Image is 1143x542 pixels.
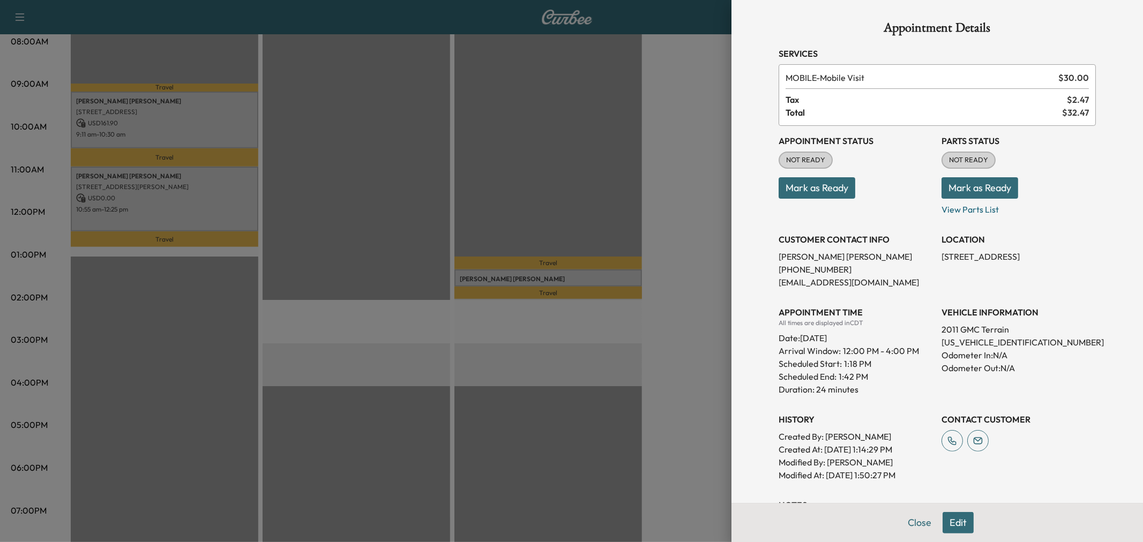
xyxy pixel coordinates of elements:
[779,327,933,344] div: Date: [DATE]
[779,469,933,481] p: Modified At : [DATE] 1:50:27 PM
[901,512,938,533] button: Close
[942,336,1096,349] p: [US_VEHICLE_IDENTIFICATION_NUMBER]
[942,362,1096,374] p: Odometer Out: N/A
[779,21,1096,39] h1: Appointment Details
[1058,71,1089,84] span: $ 30.00
[779,276,933,289] p: [EMAIL_ADDRESS][DOMAIN_NAME]
[786,93,1067,106] span: Tax
[779,499,1096,511] h3: NOTES
[779,430,933,443] p: Created By : [PERSON_NAME]
[943,155,995,165] span: NOT READY
[1067,93,1089,106] span: $ 2.47
[779,263,933,276] p: [PHONE_NUMBER]
[844,357,871,370] p: 1:18 PM
[779,306,933,319] h3: APPOINTMENT TIME
[779,47,1096,60] h3: Services
[942,413,1096,426] h3: CONTACT CUSTOMER
[779,443,933,456] p: Created At : [DATE] 1:14:29 PM
[779,456,933,469] p: Modified By : [PERSON_NAME]
[942,349,1096,362] p: Odometer In: N/A
[779,370,836,383] p: Scheduled End:
[779,233,933,246] h3: CUSTOMER CONTACT INFO
[779,319,933,327] div: All times are displayed in CDT
[779,344,933,357] p: Arrival Window:
[779,357,842,370] p: Scheduled Start:
[839,370,868,383] p: 1:42 PM
[779,177,855,199] button: Mark as Ready
[943,512,974,533] button: Edit
[942,306,1096,319] h3: VEHICLE INFORMATION
[786,71,1054,84] span: Mobile Visit
[942,134,1096,147] h3: Parts Status
[942,250,1096,263] p: [STREET_ADDRESS]
[942,323,1096,336] p: 2011 GMC Terrain
[779,413,933,426] h3: History
[780,155,832,165] span: NOT READY
[843,344,919,357] span: 12:00 PM - 4:00 PM
[786,106,1062,119] span: Total
[942,233,1096,246] h3: LOCATION
[942,199,1096,216] p: View Parts List
[942,177,1018,199] button: Mark as Ready
[779,134,933,147] h3: Appointment Status
[779,383,933,396] p: Duration: 24 minutes
[779,250,933,263] p: [PERSON_NAME] [PERSON_NAME]
[1062,106,1089,119] span: $ 32.47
